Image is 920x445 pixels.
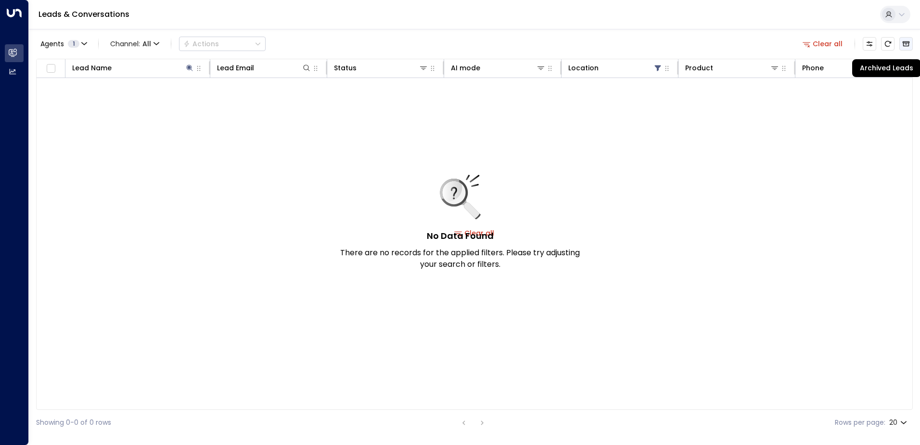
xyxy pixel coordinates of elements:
nav: pagination navigation [458,417,488,429]
span: Refresh [881,37,894,51]
div: Lead Email [217,62,254,74]
div: Phone [802,62,824,74]
button: Actions [179,37,266,51]
div: Product [685,62,779,74]
button: Clear all [799,37,847,51]
a: Leads & Conversations [38,9,129,20]
div: Actions [183,39,219,48]
span: 1 [68,40,79,48]
div: Status [334,62,357,74]
span: Agents [40,40,64,47]
button: Agents1 [36,37,90,51]
h5: No Data Found [427,229,494,242]
label: Rows per page: [835,418,885,428]
div: Status [334,62,428,74]
span: All [142,40,151,48]
button: Customize [863,37,876,51]
div: Product [685,62,713,74]
button: Archived Leads [899,37,913,51]
button: Channel:All [106,37,163,51]
div: Showing 0-0 of 0 rows [36,418,111,428]
div: AI mode [451,62,545,74]
div: 20 [889,416,909,430]
div: Lead Name [72,62,112,74]
p: There are no records for the applied filters. Please try adjusting your search or filters. [340,247,580,270]
span: Toggle select all [45,63,57,75]
div: Location [568,62,599,74]
div: AI mode [451,62,480,74]
div: Lead Name [72,62,194,74]
div: Location [568,62,663,74]
span: Channel: [106,37,163,51]
div: Phone [802,62,897,74]
div: Lead Email [217,62,311,74]
div: Button group with a nested menu [179,37,266,51]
